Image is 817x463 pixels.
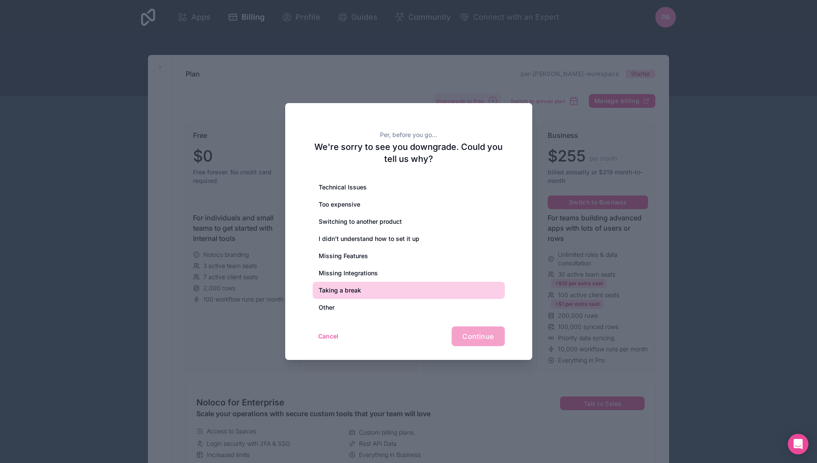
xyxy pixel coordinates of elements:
[313,213,505,230] div: Switching to another product
[313,299,505,316] div: Other
[313,196,505,213] div: Too expensive
[313,141,505,165] h2: We're sorry to see you downgrade. Could you tell us why?
[313,131,505,139] h2: Per, before you go...
[313,247,505,265] div: Missing Features
[313,282,505,299] div: Taking a break
[313,265,505,282] div: Missing Integrations
[313,329,344,343] button: Cancel
[313,230,505,247] div: I didn’t understand how to set it up
[313,179,505,196] div: Technical Issues
[788,434,808,454] div: Open Intercom Messenger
